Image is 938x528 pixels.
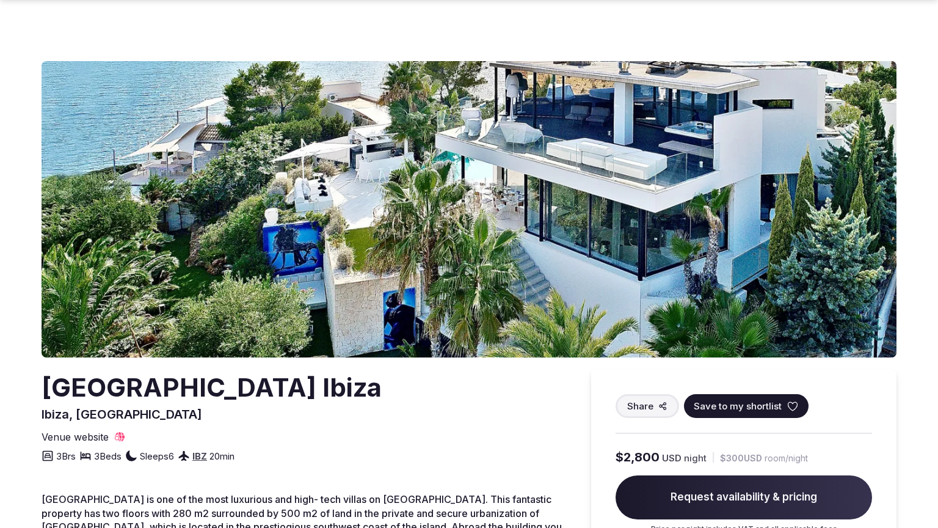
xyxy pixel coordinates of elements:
img: Venue cover photo [42,61,896,358]
a: Venue website [42,430,126,444]
span: Save to my shortlist [694,400,782,413]
button: Save to my shortlist [684,394,809,418]
a: IBZ [192,450,207,462]
span: Share [627,400,653,413]
h2: [GEOGRAPHIC_DATA] Ibiza [42,370,382,406]
span: Venue website [42,430,109,444]
span: Request availability & pricing [616,475,872,519]
span: Ibiza, [GEOGRAPHIC_DATA] [42,407,202,422]
div: | [711,451,715,464]
span: night [684,452,707,464]
span: Sleeps 6 [140,450,174,463]
span: 20 min [209,450,234,463]
span: 3 Beds [94,450,122,463]
span: $300 USD [720,452,762,464]
span: room/night [765,452,808,464]
span: 3 Brs [56,450,76,463]
span: USD [662,452,682,464]
button: Share [616,394,679,418]
span: $2,800 [616,449,660,466]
